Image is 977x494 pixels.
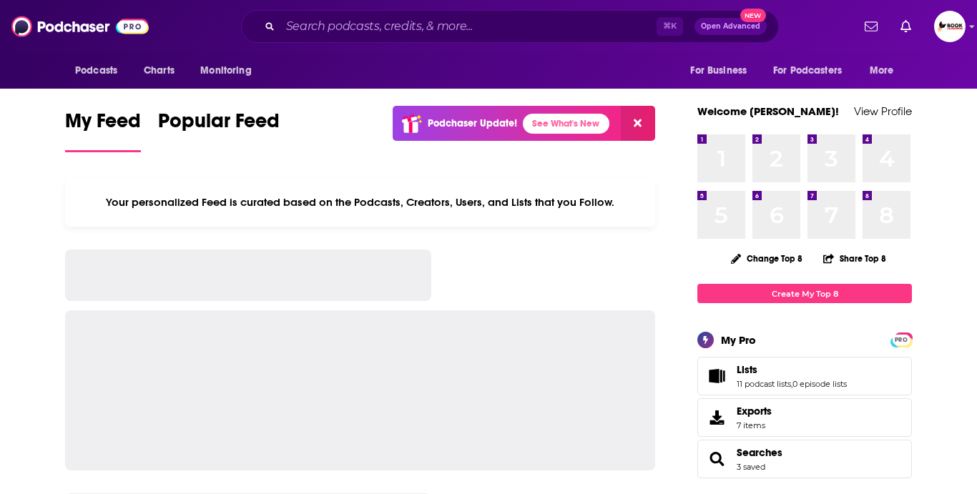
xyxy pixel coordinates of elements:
[280,15,657,38] input: Search podcasts, credits, & more...
[694,18,767,35] button: Open AdvancedNew
[860,57,912,84] button: open menu
[870,61,894,81] span: More
[65,178,655,227] div: Your personalized Feed is curated based on the Podcasts, Creators, Users, and Lists that you Follow.
[690,61,747,81] span: For Business
[11,13,149,40] img: Podchaser - Follow, Share and Rate Podcasts
[737,379,791,389] a: 11 podcast lists
[158,109,280,142] span: Popular Feed
[737,462,765,472] a: 3 saved
[737,405,772,418] span: Exports
[859,14,883,39] a: Show notifications dropdown
[65,109,141,142] span: My Feed
[702,366,731,386] a: Lists
[737,363,757,376] span: Lists
[75,61,117,81] span: Podcasts
[680,57,765,84] button: open menu
[697,357,912,395] span: Lists
[740,9,766,22] span: New
[934,11,966,42] button: Show profile menu
[934,11,966,42] span: Logged in as BookLaunchers
[158,109,280,152] a: Popular Feed
[200,61,251,81] span: Monitoring
[241,10,779,43] div: Search podcasts, credits, & more...
[702,449,731,469] a: Searches
[737,420,772,430] span: 7 items
[854,104,912,118] a: View Profile
[791,379,792,389] span: ,
[702,407,731,428] span: Exports
[697,104,839,118] a: Welcome [PERSON_NAME]!
[697,440,912,478] span: Searches
[134,57,183,84] a: Charts
[764,57,863,84] button: open menu
[737,363,847,376] a: Lists
[190,57,270,84] button: open menu
[697,398,912,437] a: Exports
[65,57,136,84] button: open menu
[893,334,910,345] a: PRO
[737,446,782,459] a: Searches
[792,379,847,389] a: 0 episode lists
[893,335,910,345] span: PRO
[721,333,756,347] div: My Pro
[701,23,760,30] span: Open Advanced
[895,14,917,39] a: Show notifications dropdown
[722,250,811,267] button: Change Top 8
[934,11,966,42] img: User Profile
[428,117,517,129] p: Podchaser Update!
[657,17,683,36] span: ⌘ K
[697,284,912,303] a: Create My Top 8
[823,244,887,272] button: Share Top 8
[65,109,141,152] a: My Feed
[144,61,175,81] span: Charts
[773,61,842,81] span: For Podcasters
[523,114,609,134] a: See What's New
